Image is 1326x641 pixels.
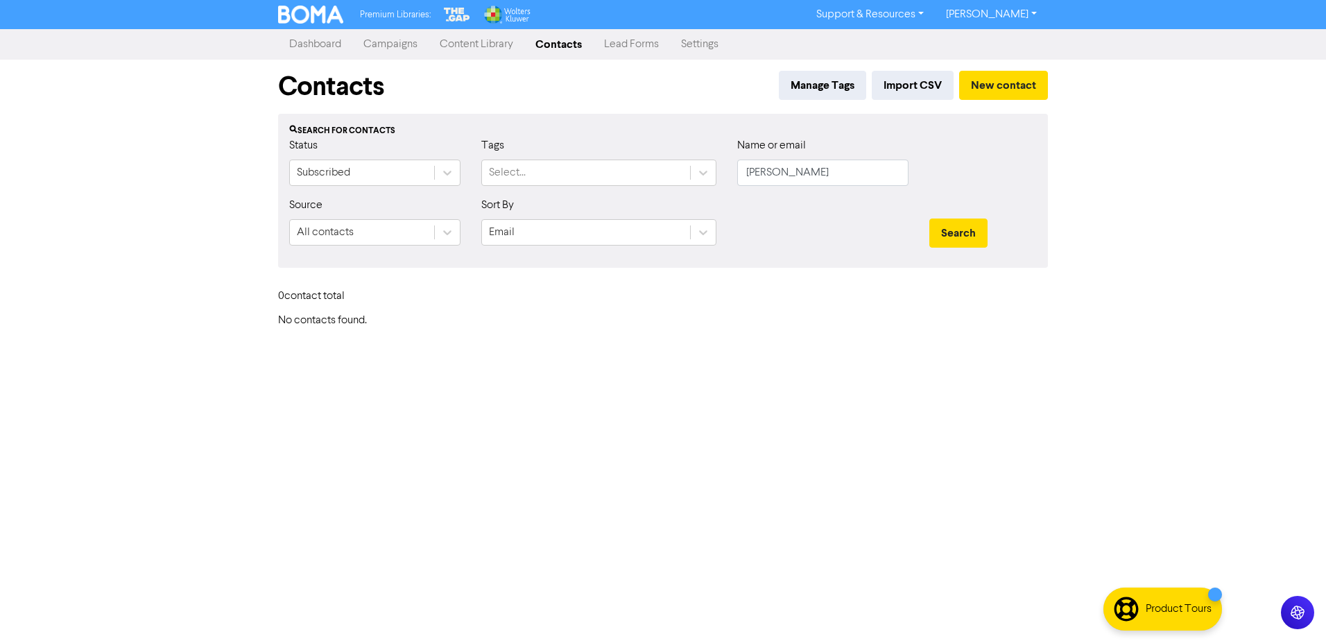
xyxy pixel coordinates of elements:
[297,224,354,241] div: All contacts
[483,6,530,24] img: Wolters Kluwer
[959,71,1048,100] button: New contact
[360,10,431,19] span: Premium Libraries:
[779,71,866,100] button: Manage Tags
[289,137,318,154] label: Status
[481,137,504,154] label: Tags
[289,125,1037,137] div: Search for contacts
[278,31,352,58] a: Dashboard
[278,6,343,24] img: BOMA Logo
[481,197,514,214] label: Sort By
[429,31,524,58] a: Content Library
[352,31,429,58] a: Campaigns
[670,31,730,58] a: Settings
[278,71,384,103] h1: Contacts
[935,3,1048,26] a: [PERSON_NAME]
[929,219,988,248] button: Search
[278,290,389,303] h6: 0 contact total
[289,197,322,214] label: Source
[872,71,954,100] button: Import CSV
[593,31,670,58] a: Lead Forms
[1152,491,1326,641] iframe: Chat Widget
[489,164,526,181] div: Select...
[737,137,806,154] label: Name or email
[524,31,593,58] a: Contacts
[297,164,350,181] div: Subscribed
[278,314,1048,327] h6: No contacts found.
[805,3,935,26] a: Support & Resources
[489,224,515,241] div: Email
[442,6,472,24] img: The Gap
